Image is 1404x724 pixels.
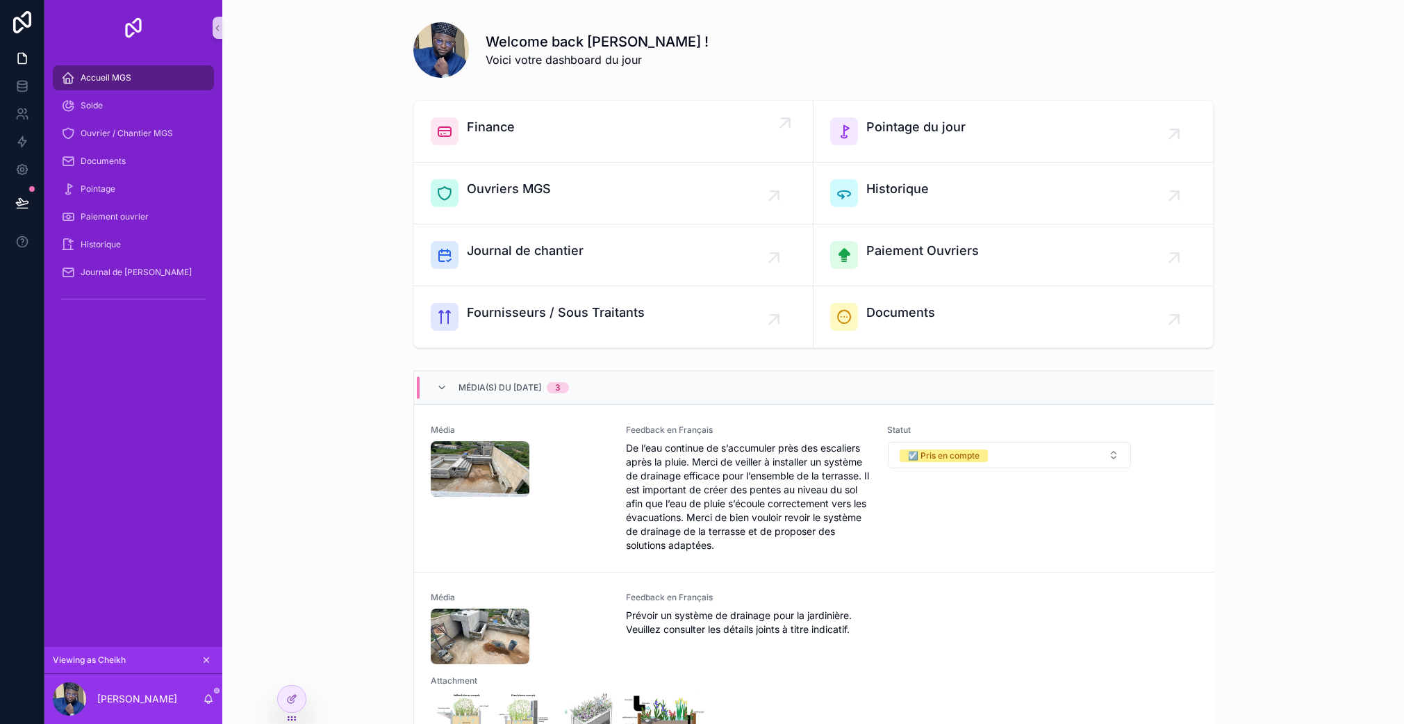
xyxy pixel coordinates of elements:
[555,382,561,393] div: 3
[53,93,214,118] a: Solde
[53,176,214,201] a: Pointage
[888,442,1131,468] button: Select Button
[81,100,103,111] span: Solde
[866,303,935,322] span: Documents
[814,286,1213,347] a: Documents
[626,609,870,636] span: Prévoir un système de drainage pour la jardinière. Veuillez consulter les détails joints à titre ...
[81,267,192,278] span: Journal de [PERSON_NAME]
[414,404,1214,572] a: MédiaFeedback en FrançaisDe l’eau continue de s’accumuler près des escaliers après la pluie. Merc...
[626,592,870,603] span: Feedback en Français
[626,441,870,552] span: De l’eau continue de s’accumuler près des escaliers après la pluie. Merci de veiller à installer ...
[414,224,814,286] a: Journal de chantier
[53,204,214,229] a: Paiement ouvrier
[467,303,645,322] span: Fournisseurs / Sous Traitants
[53,121,214,146] a: Ouvrier / Chantier MGS
[467,179,551,199] span: Ouvriers MGS
[414,101,814,163] a: Finance
[467,241,584,261] span: Journal de chantier
[414,163,814,224] a: Ouvriers MGS
[53,149,214,174] a: Documents
[414,286,814,347] a: Fournisseurs / Sous Traitants
[53,655,126,666] span: Viewing as Cheikh
[431,425,610,436] span: Média
[459,382,541,393] span: Média(s) du [DATE]
[53,232,214,257] a: Historique
[467,117,515,137] span: Finance
[431,592,610,603] span: Média
[81,72,131,83] span: Accueil MGS
[866,117,966,137] span: Pointage du jour
[908,450,980,462] div: ☑️ Pris en compte
[81,211,149,222] span: Paiement ouvrier
[53,65,214,90] a: Accueil MGS
[814,163,1213,224] a: Historique
[486,51,709,68] span: Voici votre dashboard du jour
[81,128,173,139] span: Ouvrier / Chantier MGS
[814,224,1213,286] a: Paiement Ouvriers
[814,101,1213,163] a: Pointage du jour
[887,425,1132,436] span: Statut
[626,425,870,436] span: Feedback en Français
[53,260,214,285] a: Journal de [PERSON_NAME]
[97,692,177,706] p: [PERSON_NAME]
[81,156,126,167] span: Documents
[81,239,121,250] span: Historique
[122,17,144,39] img: App logo
[81,183,115,195] span: Pointage
[431,675,1197,686] span: Attachment
[486,32,709,51] h1: Welcome back [PERSON_NAME] !
[866,179,929,199] span: Historique
[866,241,979,261] span: Paiement Ouvriers
[44,56,222,328] div: scrollable content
